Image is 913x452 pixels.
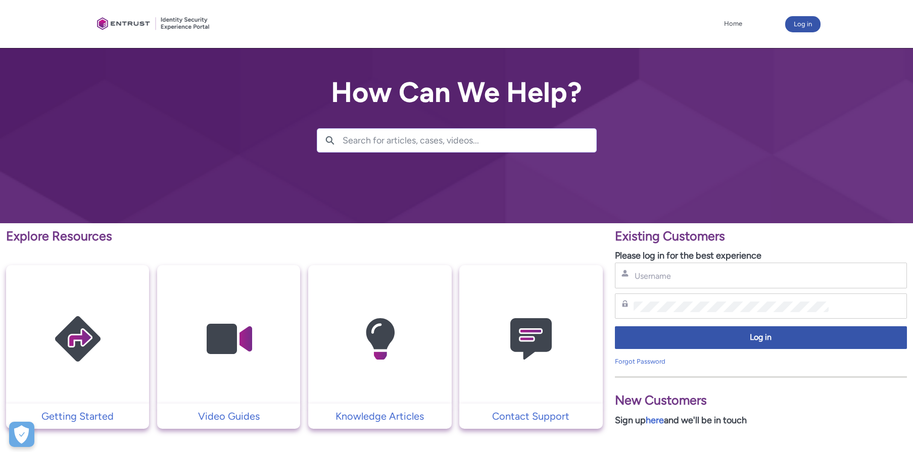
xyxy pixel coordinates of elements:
[313,409,446,424] p: Knowledge Articles
[162,409,295,424] p: Video Guides
[459,409,602,424] a: Contact Support
[317,129,343,152] button: Search
[785,16,821,32] button: Log in
[615,249,907,263] p: Please log in for the best experience
[157,409,300,424] a: Video Guides
[615,358,665,365] a: Forgot Password
[181,285,277,393] img: Video Guides
[646,415,664,426] a: here
[317,77,597,108] h2: How Can We Help?
[30,285,126,393] img: Getting Started
[308,409,451,424] a: Knowledge Articles
[615,414,907,427] p: Sign up and we'll be in touch
[615,227,907,246] p: Existing Customers
[9,422,34,447] button: Open Preferences
[722,16,745,31] a: Home
[343,129,596,152] input: Search for articles, cases, videos...
[483,285,579,393] img: Contact Support
[6,409,149,424] a: Getting Started
[6,227,603,246] p: Explore Resources
[621,332,900,343] span: Log in
[464,409,597,424] p: Contact Support
[615,391,907,410] p: New Customers
[9,422,34,447] div: Cookie Preferences
[11,409,144,424] p: Getting Started
[615,326,907,349] button: Log in
[634,271,829,281] input: Username
[332,285,428,393] img: Knowledge Articles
